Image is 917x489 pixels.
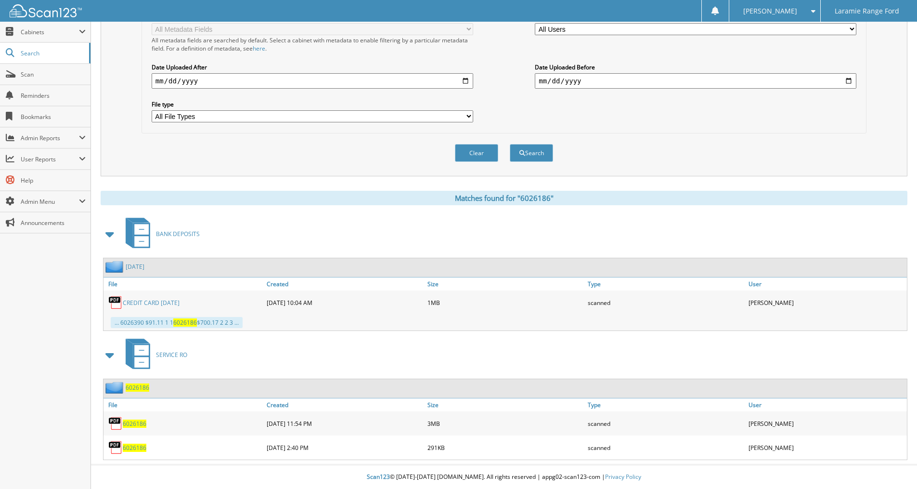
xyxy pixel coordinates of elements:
iframe: Chat Widget [869,443,917,489]
span: Reminders [21,92,86,100]
span: Search [21,49,84,57]
a: 6026186 [123,444,146,452]
span: Bookmarks [21,113,86,121]
span: 6026186 [173,318,197,327]
a: 6026186 [123,420,146,428]
div: [PERSON_NAME] [746,414,907,433]
a: here [253,44,265,53]
img: PDF.png [108,416,123,431]
a: SERVICE RO [120,336,187,374]
img: scan123-logo-white.svg [10,4,82,17]
div: 291KB [425,438,586,457]
div: [PERSON_NAME] [746,438,907,457]
div: Matches found for "6026186" [101,191,907,205]
input: end [535,73,856,89]
span: Admin Menu [21,198,79,206]
span: [PERSON_NAME] [743,8,797,14]
a: Size [425,398,586,411]
div: All metadata fields are searched by default. Select a cabinet with metadata to enable filtering b... [152,36,473,53]
span: Laramie Range Ford [835,8,899,14]
a: Size [425,278,586,291]
a: Created [264,398,425,411]
a: File [103,278,264,291]
div: [PERSON_NAME] [746,293,907,312]
span: SERVICE RO [156,351,187,359]
div: 3MB [425,414,586,433]
a: Type [585,278,746,291]
img: folder2.png [105,261,126,273]
img: PDF.png [108,295,123,310]
span: Announcements [21,219,86,227]
img: PDF.png [108,440,123,455]
a: CREDIT CARD [DATE] [123,299,180,307]
div: [DATE] 2:40 PM [264,438,425,457]
a: Created [264,278,425,291]
a: User [746,278,907,291]
label: Date Uploaded After [152,63,473,71]
button: Search [510,144,553,162]
div: [DATE] 10:04 AM [264,293,425,312]
a: [DATE] [126,263,144,271]
a: User [746,398,907,411]
a: Privacy Policy [605,473,641,481]
div: © [DATE]-[DATE] [DOMAIN_NAME]. All rights reserved | appg02-scan123-com | [91,465,917,489]
a: 6026186 [126,383,149,392]
div: scanned [585,414,746,433]
a: Type [585,398,746,411]
a: File [103,398,264,411]
span: Admin Reports [21,134,79,142]
div: scanned [585,293,746,312]
div: [DATE] 11:54 PM [264,414,425,433]
span: Cabinets [21,28,79,36]
div: ... 6026390 $91.11 1 1 $700.17 2 2 3 ... [111,317,243,328]
button: Clear [455,144,498,162]
a: BANK DEPOSITS [120,215,200,253]
div: scanned [585,438,746,457]
span: User Reports [21,155,79,163]
label: Date Uploaded Before [535,63,856,71]
span: Scan123 [367,473,390,481]
span: Help [21,176,86,185]
label: File type [152,100,473,108]
div: 1MB [425,293,586,312]
span: Scan [21,70,86,79]
input: start [152,73,473,89]
span: BANK DEPOSITS [156,230,200,238]
img: folder2.png [105,382,126,394]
